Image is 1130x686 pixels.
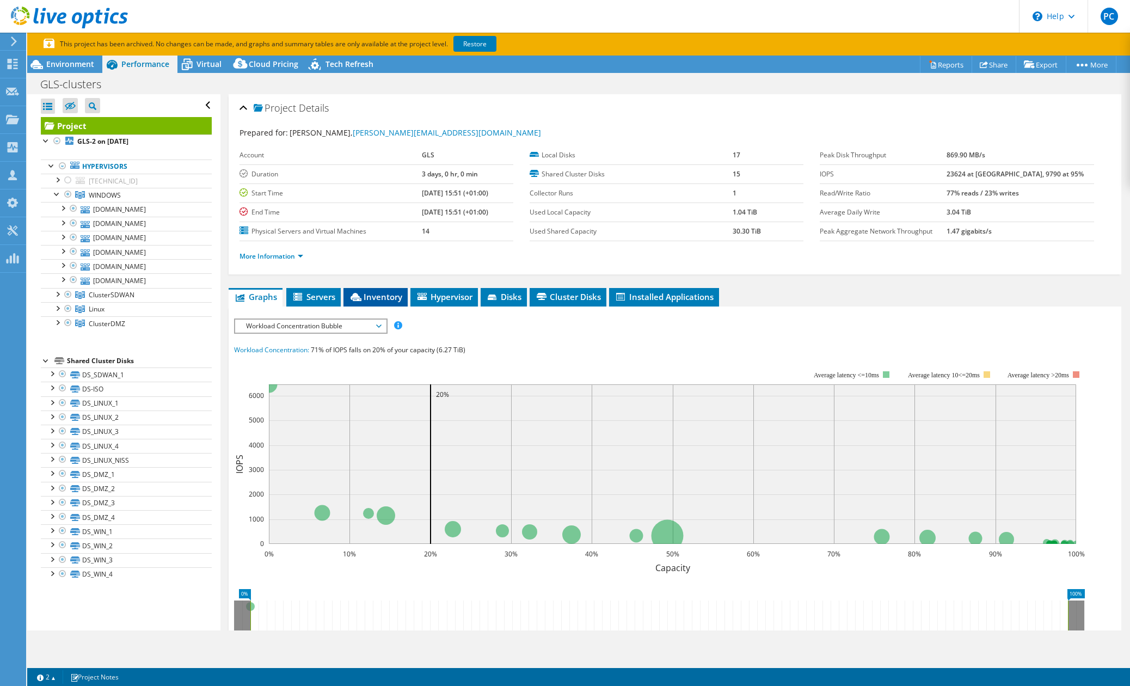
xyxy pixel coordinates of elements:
[234,291,277,302] span: Graphs
[41,411,212,425] a: DS_LINUX_2
[733,169,740,179] b: 15
[326,59,373,69] span: Tech Refresh
[41,524,212,538] a: DS_WIN_1
[239,169,422,180] label: Duration
[41,439,212,453] a: DS_LINUX_4
[422,188,488,198] b: [DATE] 15:51 (+01:00)
[820,150,947,161] label: Peak Disk Throughput
[436,390,449,399] text: 20%
[67,354,212,367] div: Shared Cluster Disks
[239,226,422,237] label: Physical Servers and Virtual Machines
[41,288,212,302] a: ClusterSDWAN
[239,150,422,161] label: Account
[41,316,212,330] a: ClusterDMZ
[249,59,298,69] span: Cloud Pricing
[655,562,690,574] text: Capacity
[422,226,429,236] b: 14
[290,127,541,138] span: [PERSON_NAME],
[1016,56,1066,73] a: Export
[989,549,1002,559] text: 90%
[535,291,601,302] span: Cluster Disks
[41,117,212,134] a: Project
[41,367,212,382] a: DS_SDWAN_1
[89,191,121,200] span: WINDOWS
[234,345,309,354] span: Workload Concentration:
[530,226,733,237] label: Used Shared Capacity
[41,425,212,439] a: DS_LINUX_3
[353,127,541,138] a: [PERSON_NAME][EMAIL_ADDRESS][DOMAIN_NAME]
[814,371,879,379] tspan: Average latency <=10ms
[239,252,303,261] a: More Information
[422,169,478,179] b: 3 days, 0 hr, 0 min
[239,207,422,218] label: End Time
[41,496,212,510] a: DS_DMZ_3
[733,226,761,236] b: 30.30 TiB
[1033,11,1042,21] svg: \n
[733,150,740,160] b: 17
[299,101,329,114] span: Details
[41,453,212,467] a: DS_LINUX_NISS
[908,371,980,379] tspan: Average latency 10<=20ms
[947,169,1084,179] b: 23624 at [GEOGRAPHIC_DATA], 9790 at 95%
[41,188,212,202] a: WINDOWS
[196,59,222,69] span: Virtual
[1067,549,1084,559] text: 100%
[260,539,264,548] text: 0
[530,150,733,161] label: Local Disks
[249,415,264,425] text: 5000
[947,188,1019,198] b: 77% reads / 23% writes
[416,291,472,302] span: Hypervisor
[41,382,212,396] a: DS-ISO
[249,440,264,450] text: 4000
[820,188,947,199] label: Read/Write Ratio
[827,549,840,559] text: 70%
[234,455,245,474] text: IOPS
[249,514,264,524] text: 1000
[121,59,169,69] span: Performance
[249,391,264,400] text: 6000
[530,188,733,199] label: Collector Runs
[41,510,212,524] a: DS_DMZ_4
[1007,371,1068,379] text: Average latency >20ms
[35,78,118,90] h1: GLS-clusters
[41,553,212,567] a: DS_WIN_3
[1101,8,1118,25] span: PC
[733,188,736,198] b: 1
[349,291,402,302] span: Inventory
[920,56,972,73] a: Reports
[486,291,521,302] span: Disks
[41,202,212,216] a: [DOMAIN_NAME]
[41,217,212,231] a: [DOMAIN_NAME]
[422,150,434,160] b: GLS
[241,320,380,333] span: Workload Concentration Bubble
[63,670,126,684] a: Project Notes
[947,150,985,160] b: 869.90 MB/s
[947,207,971,217] b: 3.04 TiB
[422,207,488,217] b: [DATE] 15:51 (+01:00)
[41,482,212,496] a: DS_DMZ_2
[41,259,212,273] a: [DOMAIN_NAME]
[41,245,212,259] a: [DOMAIN_NAME]
[41,160,212,174] a: Hypervisors
[29,670,63,684] a: 2
[89,290,134,299] span: ClusterSDWAN
[972,56,1016,73] a: Share
[424,549,437,559] text: 20%
[666,549,679,559] text: 50%
[41,134,212,149] a: GLS-2 on [DATE]
[585,549,598,559] text: 40%
[733,207,757,217] b: 1.04 TiB
[453,36,496,52] a: Restore
[41,567,212,581] a: DS_WIN_4
[747,549,760,559] text: 60%
[254,103,296,114] span: Project
[46,59,94,69] span: Environment
[505,549,518,559] text: 30%
[41,231,212,245] a: [DOMAIN_NAME]
[89,319,125,328] span: ClusterDMZ
[615,291,714,302] span: Installed Applications
[311,345,465,354] span: 71% of IOPS falls on 20% of your capacity (6.27 TiB)
[239,188,422,199] label: Start Time
[41,273,212,287] a: [DOMAIN_NAME]
[530,207,733,218] label: Used Local Capacity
